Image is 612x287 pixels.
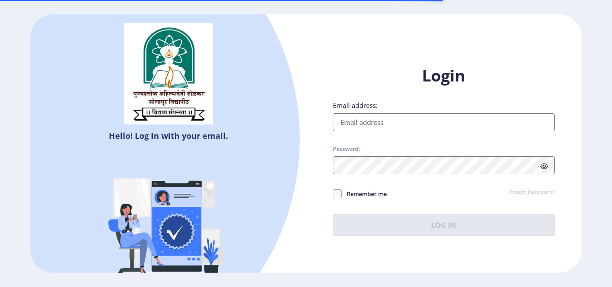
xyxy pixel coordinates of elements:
button: Log In [333,214,555,236]
label: Email address: [333,101,378,110]
a: Forgot Password? [510,188,555,197]
img: sulogo.png [124,23,213,124]
h1: Login [333,65,555,86]
span: Remember me [342,188,387,199]
label: Password: [333,146,360,153]
input: Email address [333,113,555,131]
